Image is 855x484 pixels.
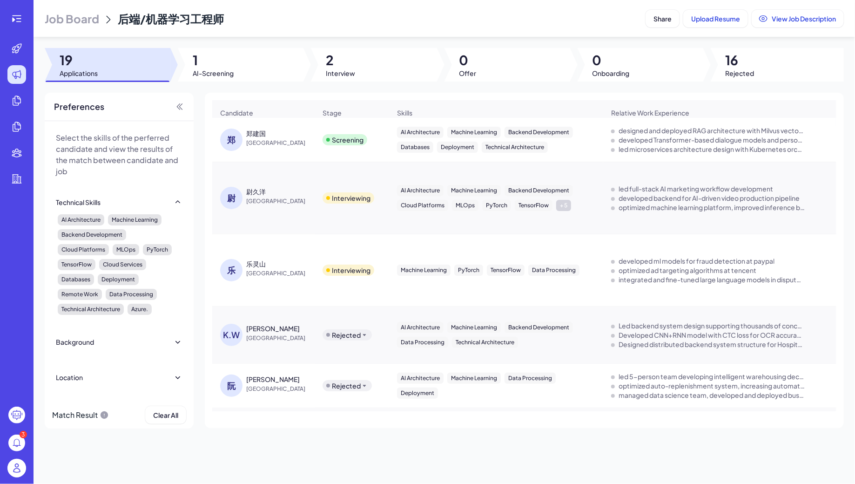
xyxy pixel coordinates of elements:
[505,373,556,384] div: Data Processing
[397,373,444,384] div: AI Architecture
[515,200,552,211] div: TensorFlow
[772,14,836,23] span: View Job Description
[220,324,242,346] div: K.W
[653,14,672,23] span: Share
[60,68,98,78] span: Applications
[246,187,266,196] div: 尉久洋
[452,337,518,348] div: Technical Architecture
[332,266,370,275] div: Interviewing
[752,10,844,27] button: View Job Description
[691,14,740,23] span: Upload Resume
[487,265,525,276] div: TensorFlow
[619,390,805,400] div: managed data science team, developed and deployed business-related algorithms
[246,269,316,278] span: [GEOGRAPHIC_DATA]
[193,68,234,78] span: AI-Screening
[397,127,444,138] div: AI Architecture
[58,274,94,285] div: Databases
[145,406,186,424] button: Clear All
[619,144,805,154] div: led microservices architecture design with Kubernetes orchestration for ad AMS system
[153,411,178,419] span: Clear All
[447,127,501,138] div: Machine Learning
[7,459,26,477] img: user_logo.png
[323,108,342,117] span: Stage
[619,340,805,349] div: Designed distributed backend system structure for Hospital System Design project
[619,330,805,340] div: Developed CNN+RNN model with CTC loss for OCR accuracy improvement
[397,388,438,399] div: Deployment
[106,289,157,300] div: Data Processing
[60,52,98,68] span: 19
[726,68,754,78] span: Rejected
[397,322,444,333] div: AI Architecture
[246,375,300,384] div: 阮田
[99,259,146,270] div: Cloud Services
[397,337,448,348] div: Data Processing
[619,275,805,284] div: integrated and fine-tuned large language models in dispute ai agent project
[397,142,433,153] div: Databases
[220,129,242,151] div: 郑
[556,200,571,211] div: + 5
[447,185,501,196] div: Machine Learning
[246,324,300,333] div: KEHWA WENG
[459,68,477,78] span: Offer
[58,244,109,255] div: Cloud Platforms
[45,11,99,26] span: Job Board
[332,135,364,144] div: Screening
[332,330,361,340] div: Rejected
[326,68,355,78] span: Interview
[397,265,451,276] div: Machine Learning
[452,200,478,211] div: MLOps
[58,304,124,315] div: Technical Architecture
[397,108,412,117] span: Skills
[619,266,756,275] div: optimized ad targeting algorithms at tencent
[56,132,182,177] p: Select the skills of the perferred candidate and view the results of the match between candidate ...
[459,52,477,68] span: 0
[454,265,483,276] div: PyTorch
[505,127,573,138] div: Backend Development
[397,185,444,196] div: AI Architecture
[56,373,83,382] div: Location
[528,265,579,276] div: Data Processing
[220,375,242,397] div: 阮
[619,126,805,135] div: designed and deployed RAG architecture with Milvus vector database for AI digital human
[619,381,805,390] div: optimized auto-replenishment system, increasing automation from 60% to 80%
[246,334,316,343] span: [GEOGRAPHIC_DATA]
[20,431,27,438] div: 3
[482,142,548,153] div: Technical Architecture
[54,100,104,113] span: Preferences
[611,108,689,117] span: Relative Work Experience
[619,184,773,193] div: led full-stack AI marketing workflow development
[220,108,253,117] span: Candidate
[619,135,805,144] div: developed Transformer-based dialogue models and personalized recommendation systems
[246,138,316,148] span: [GEOGRAPHIC_DATA]
[619,372,805,381] div: led 5-person team developing intelligent warehousing decision system
[619,256,774,266] div: developed ml models for fraud detection at paypal
[437,142,478,153] div: Deployment
[98,274,139,285] div: Deployment
[447,322,501,333] div: Machine Learning
[220,259,242,281] div: 乐
[447,373,501,384] div: Machine Learning
[592,68,630,78] span: Onboarding
[58,289,102,300] div: Remote Work
[683,10,748,27] button: Upload Resume
[726,52,754,68] span: 16
[118,12,224,26] span: 后端/机器学习工程师
[113,244,139,255] div: MLOps
[58,214,104,225] div: AI Architecture
[56,337,94,347] div: Background
[482,200,511,211] div: PyTorch
[246,384,316,394] span: [GEOGRAPHIC_DATA]
[332,381,361,390] div: Rejected
[193,52,234,68] span: 1
[592,52,630,68] span: 0
[505,185,573,196] div: Backend Development
[646,10,680,27] button: Share
[332,193,370,203] div: Interviewing
[58,259,95,270] div: TensorFlow
[52,406,109,424] div: Match Result
[246,259,266,268] div: 乐灵山
[619,321,805,330] div: Led backend system design supporting thousands of concurrent connections
[56,198,101,207] div: Technical Skills
[246,197,316,206] span: [GEOGRAPHIC_DATA]
[246,129,266,138] div: 郑建国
